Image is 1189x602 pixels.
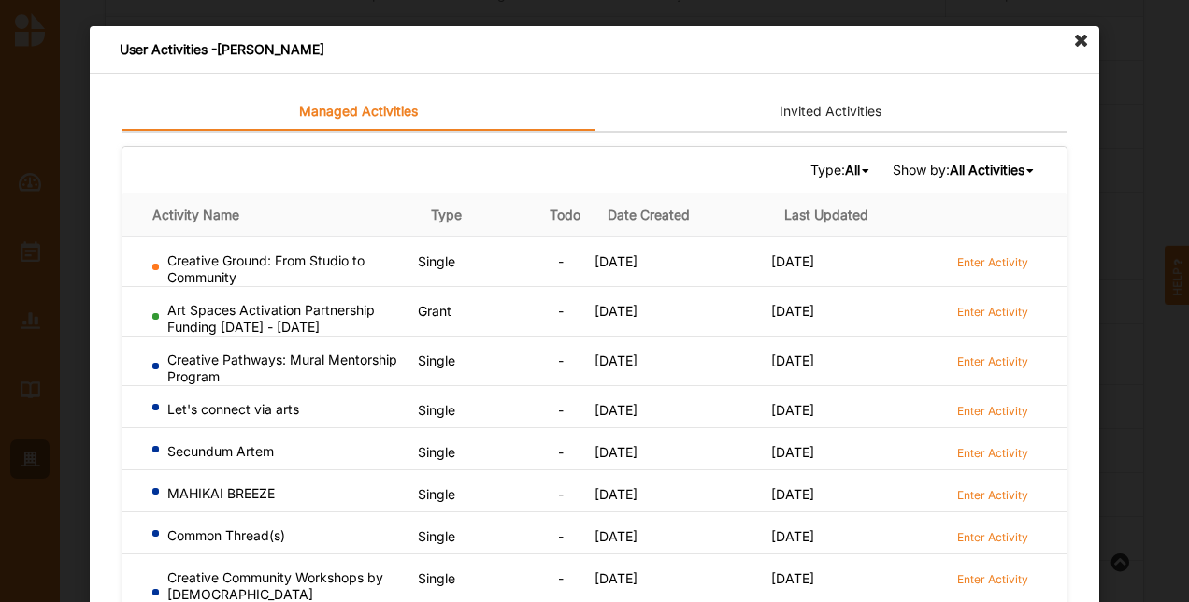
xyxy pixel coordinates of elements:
a: Enter Activity [957,485,1028,503]
div: Common Thread(s) [152,527,410,544]
a: Enter Activity [957,569,1028,587]
span: [DATE] [594,444,637,460]
span: [DATE] [771,570,814,586]
a: Invited Activities [594,93,1067,131]
span: Grant [418,303,451,319]
th: Type [418,193,536,236]
span: [DATE] [594,528,637,544]
span: [DATE] [594,402,637,418]
span: [DATE] [771,303,814,319]
span: Type: [810,161,872,178]
span: Single [418,570,455,586]
span: Show by: [893,161,1037,178]
span: Single [418,444,455,460]
span: Single [418,402,455,418]
span: - [558,303,564,319]
a: Enter Activity [957,252,1028,270]
span: - [558,352,564,368]
span: [DATE] [594,486,637,502]
div: Creative Ground: From Studio to Community [152,252,410,286]
span: Single [418,528,455,544]
div: Art Spaces Activation Partnership Funding [DATE] - [DATE] [152,302,410,336]
b: All Activities [950,162,1024,178]
label: Enter Activity [957,403,1028,419]
span: - [558,402,564,418]
span: [DATE] [771,352,814,368]
span: Single [418,253,455,269]
th: Last Updated [771,193,948,236]
a: Enter Activity [957,351,1028,369]
span: - [558,486,564,502]
span: - [558,570,564,586]
div: User Activities - [PERSON_NAME] [90,26,1099,74]
th: Date Created [594,193,771,236]
span: [DATE] [771,444,814,460]
th: Activity Name [122,193,418,236]
span: [DATE] [594,352,637,368]
span: - [558,253,564,269]
div: MAHIKAI BREEZE [152,485,410,502]
a: Enter Activity [957,401,1028,419]
span: - [558,444,564,460]
label: Enter Activity [957,571,1028,587]
span: Single [418,486,455,502]
label: Enter Activity [957,445,1028,461]
span: [DATE] [771,486,814,502]
label: Enter Activity [957,254,1028,270]
span: [DATE] [771,528,814,544]
label: Enter Activity [957,353,1028,369]
a: Managed Activities [122,93,594,131]
div: Let's connect via arts [152,401,410,418]
th: Todo [536,193,594,236]
div: Secundum Artem [152,443,410,460]
span: [DATE] [771,253,814,269]
a: Enter Activity [957,443,1028,461]
div: Creative Pathways: Mural Mentorship Program [152,351,410,385]
a: Enter Activity [957,302,1028,320]
span: Single [418,352,455,368]
label: Enter Activity [957,304,1028,320]
span: [DATE] [594,253,637,269]
span: [DATE] [771,402,814,418]
label: Enter Activity [957,529,1028,545]
span: [DATE] [594,570,637,586]
span: [DATE] [594,303,637,319]
span: - [558,528,564,544]
label: Enter Activity [957,487,1028,503]
b: All [845,162,860,178]
a: Enter Activity [957,527,1028,545]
